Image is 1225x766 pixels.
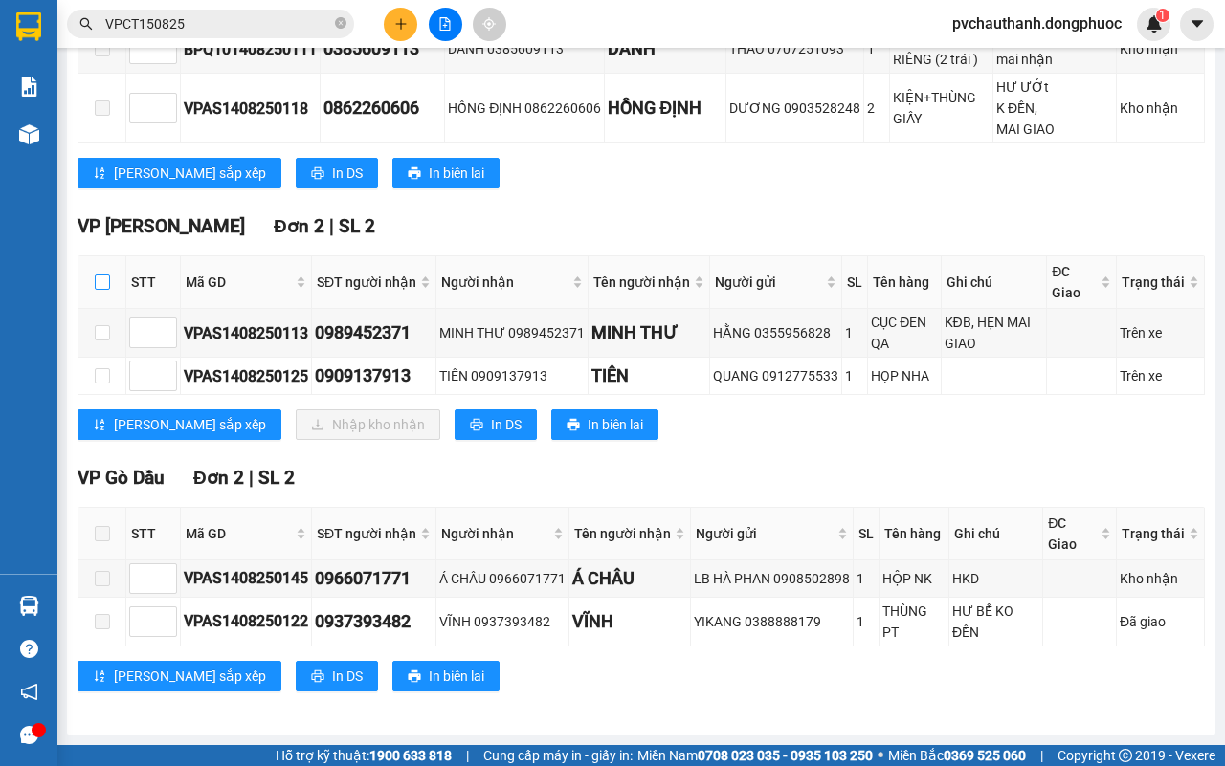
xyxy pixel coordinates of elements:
div: VPAS1408250113 [184,321,308,345]
button: downloadNhập kho nhận [296,409,440,440]
span: ĐC Giao [1048,513,1097,555]
span: Tên người nhận [574,523,671,544]
div: 0989452371 [315,319,433,346]
div: Trên xe [1120,322,1201,343]
img: icon-new-feature [1146,15,1163,33]
span: ----------------------------------------- [52,103,234,119]
span: Miền Bắc [888,745,1026,766]
th: Ghi chú [942,256,1048,309]
span: Mã GD [186,523,292,544]
span: notification [20,683,38,701]
span: sort-ascending [93,418,106,433]
div: VĨNH 0937393482 [439,611,566,632]
th: SL [842,256,868,309]
div: 0937393482 [315,608,433,635]
span: question-circle [20,640,38,658]
div: KIỆN+THÙNG GIẤY [893,87,990,129]
div: Á CHÂU 0966071771 [439,568,566,589]
div: TIÊN [591,362,706,389]
td: 0862260606 [321,74,445,143]
span: SL 2 [339,215,375,237]
div: 1 [857,611,876,632]
div: 1 [867,38,886,59]
div: Kho nhận [1120,98,1201,119]
td: MINH THƯ [589,309,710,358]
div: VPAS1408250125 [184,364,308,388]
td: 0989452371 [312,309,436,358]
span: [PERSON_NAME]: [6,123,200,135]
div: HKD [952,568,1039,589]
div: Kho nhận [1120,568,1201,589]
button: caret-down [1180,8,1214,41]
div: HƯ BỂ KO ĐỀN [952,601,1039,643]
img: warehouse-icon [19,124,39,144]
span: plus [394,17,408,31]
span: Hỗ trợ kỹ thuật: [276,745,452,766]
div: HỘP SẦU RIÊNG (2 trái ) [893,28,990,70]
th: STT [126,508,181,560]
span: [PERSON_NAME] sắp xếp [114,163,266,184]
button: printerIn DS [296,158,378,188]
td: 0966071771 [312,560,436,598]
div: MINH THƯ [591,319,706,346]
td: VĨNH [569,598,691,646]
div: KĐB, HẸN MAI GIAO [945,312,1044,354]
span: printer [567,418,580,433]
div: THÙNG PT [882,601,946,643]
span: Đơn 2 [193,467,244,489]
button: sort-ascending[PERSON_NAME] sắp xếp [78,409,281,440]
span: close-circle [335,17,346,29]
div: 0966071771 [315,565,433,592]
div: Trên xe [1120,365,1201,386]
td: BPQ101408250111 [181,25,321,74]
span: printer [408,669,421,685]
span: | [466,745,469,766]
div: THẢO 0707251093 [729,38,860,59]
div: 1 [845,365,864,386]
span: In DS [332,666,363,687]
div: Kho nhận [1120,38,1201,59]
button: printerIn biên lai [392,158,500,188]
div: HỌP NHA [871,365,937,386]
span: aim [482,17,496,31]
div: MINH THƯ 0989452371 [439,322,585,343]
td: VPAS1408250113 [181,309,312,358]
span: | [249,467,254,489]
div: VPAS1408250118 [184,97,317,120]
span: printer [311,166,324,182]
th: Tên hàng [868,256,941,309]
span: printer [311,669,324,685]
span: Người nhận [441,523,549,544]
span: file-add [438,17,452,31]
span: Trạng thái [1122,272,1185,293]
td: VPAS1408250145 [181,560,312,598]
span: Đơn 2 [274,215,324,237]
button: printerIn DS [455,409,537,440]
span: search [79,17,93,31]
td: VPAS1408250125 [181,358,312,395]
span: message [20,726,38,744]
th: SL [854,508,880,560]
div: 0909137913 [315,362,433,389]
div: LB HÀ PHAN 0908502898 [694,568,850,589]
div: 1 [857,568,876,589]
span: Người gửi [696,523,834,544]
td: DANH [605,25,726,74]
button: printerIn DS [296,661,378,691]
span: close-circle [335,15,346,33]
span: Tên người nhận [593,272,690,293]
div: DANH [608,35,723,62]
button: sort-ascending[PERSON_NAME] sắp xếp [78,158,281,188]
div: BPQ101408250111 [184,37,317,61]
sup: 1 [1156,9,1169,22]
div: YIKANG 0388888179 [694,611,850,632]
th: Tên hàng [880,508,949,560]
span: [PERSON_NAME] sắp xếp [114,666,266,687]
button: file-add [429,8,462,41]
span: VPCT1508250001 [96,121,201,136]
span: In ngày: [6,139,117,150]
span: | [329,215,334,237]
button: printerIn biên lai [551,409,658,440]
span: 01 Võ Văn Truyện, KP.1, Phường 2 [151,57,263,81]
td: 0385609113 [321,25,445,74]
